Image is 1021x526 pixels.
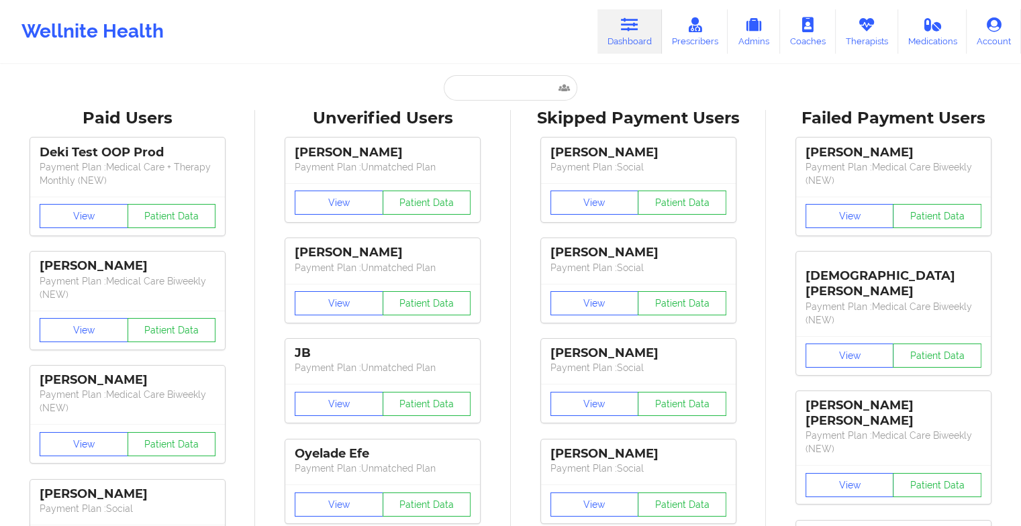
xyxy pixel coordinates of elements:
[295,462,471,475] p: Payment Plan : Unmatched Plan
[806,344,894,368] button: View
[893,344,981,368] button: Patient Data
[550,462,726,475] p: Payment Plan : Social
[728,9,780,54] a: Admins
[550,191,639,215] button: View
[550,291,639,315] button: View
[295,291,383,315] button: View
[638,291,726,315] button: Patient Data
[295,492,383,517] button: View
[550,261,726,274] p: Payment Plan : Social
[520,108,757,129] div: Skipped Payment Users
[806,473,894,497] button: View
[550,446,726,462] div: [PERSON_NAME]
[40,318,128,342] button: View
[40,486,215,502] div: [PERSON_NAME]
[264,108,501,129] div: Unverified Users
[893,473,981,497] button: Patient Data
[550,245,726,260] div: [PERSON_NAME]
[806,145,981,160] div: [PERSON_NAME]
[295,392,383,416] button: View
[597,9,662,54] a: Dashboard
[295,346,471,361] div: JB
[550,346,726,361] div: [PERSON_NAME]
[40,432,128,456] button: View
[295,361,471,374] p: Payment Plan : Unmatched Plan
[550,392,639,416] button: View
[128,318,216,342] button: Patient Data
[383,291,471,315] button: Patient Data
[550,361,726,374] p: Payment Plan : Social
[128,432,216,456] button: Patient Data
[638,392,726,416] button: Patient Data
[806,398,981,429] div: [PERSON_NAME] [PERSON_NAME]
[40,502,215,515] p: Payment Plan : Social
[40,258,215,274] div: [PERSON_NAME]
[806,258,981,299] div: [DEMOGRAPHIC_DATA][PERSON_NAME]
[550,492,639,517] button: View
[295,261,471,274] p: Payment Plan : Unmatched Plan
[9,108,246,129] div: Paid Users
[898,9,967,54] a: Medications
[295,160,471,174] p: Payment Plan : Unmatched Plan
[836,9,898,54] a: Therapists
[40,274,215,301] p: Payment Plan : Medical Care Biweekly (NEW)
[128,204,216,228] button: Patient Data
[383,191,471,215] button: Patient Data
[806,429,981,456] p: Payment Plan : Medical Care Biweekly (NEW)
[806,300,981,327] p: Payment Plan : Medical Care Biweekly (NEW)
[295,145,471,160] div: [PERSON_NAME]
[806,204,894,228] button: View
[550,160,726,174] p: Payment Plan : Social
[550,145,726,160] div: [PERSON_NAME]
[662,9,728,54] a: Prescribers
[775,108,1012,129] div: Failed Payment Users
[806,160,981,187] p: Payment Plan : Medical Care Biweekly (NEW)
[40,145,215,160] div: Deki Test OOP Prod
[40,204,128,228] button: View
[40,372,215,388] div: [PERSON_NAME]
[638,492,726,517] button: Patient Data
[893,204,981,228] button: Patient Data
[40,388,215,415] p: Payment Plan : Medical Care Biweekly (NEW)
[295,191,383,215] button: View
[638,191,726,215] button: Patient Data
[383,392,471,416] button: Patient Data
[295,446,471,462] div: Oyelade Efe
[967,9,1021,54] a: Account
[295,245,471,260] div: [PERSON_NAME]
[40,160,215,187] p: Payment Plan : Medical Care + Therapy Monthly (NEW)
[780,9,836,54] a: Coaches
[383,492,471,517] button: Patient Data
